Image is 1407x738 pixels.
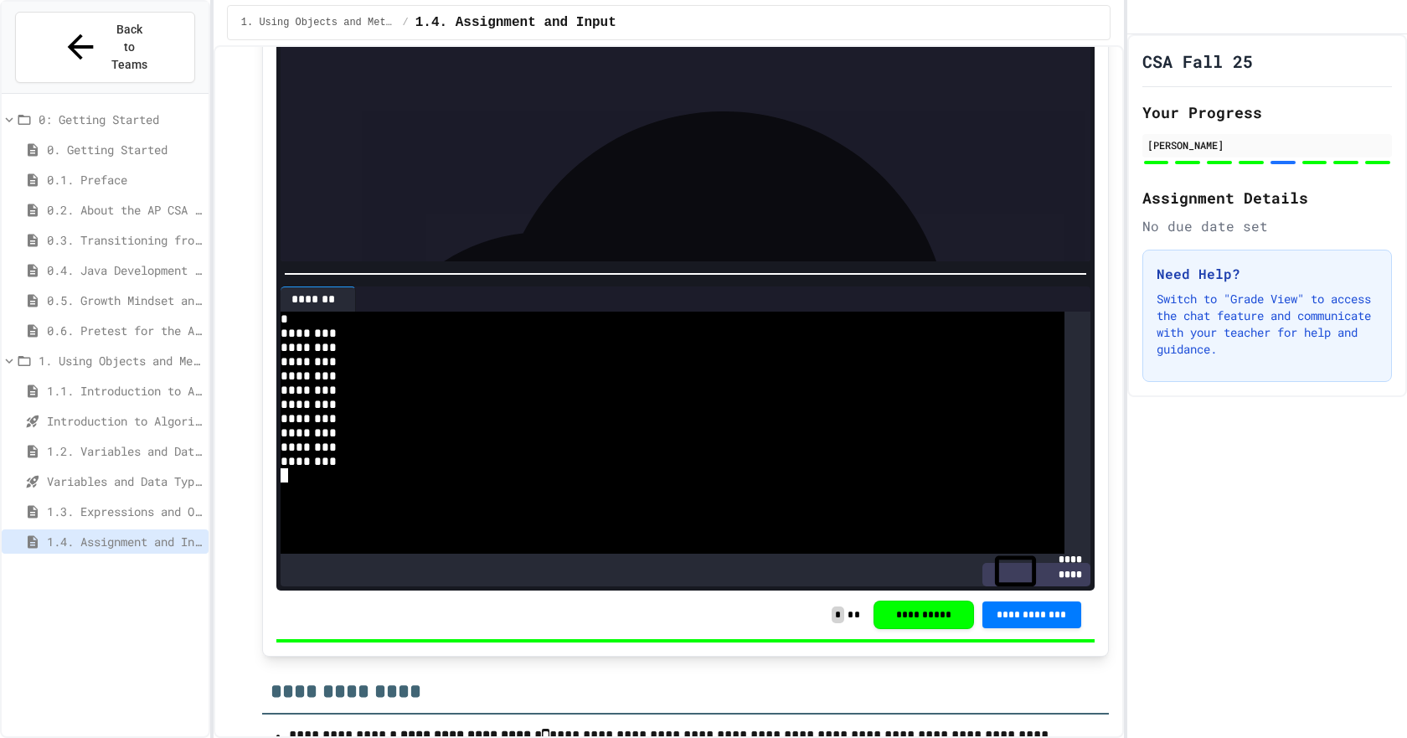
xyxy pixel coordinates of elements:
[47,292,202,309] span: 0.5. Growth Mindset and Pair Programming
[47,141,202,158] span: 0. Getting Started
[1157,264,1378,284] h3: Need Help?
[47,503,202,520] span: 1.3. Expressions and Output [New]
[47,171,202,188] span: 0.1. Preface
[47,261,202,279] span: 0.4. Java Development Environments
[15,12,195,83] button: Back to Teams
[110,21,149,74] span: Back to Teams
[47,322,202,339] span: 0.6. Pretest for the AP CSA Exam
[1142,186,1392,209] h2: Assignment Details
[47,533,202,550] span: 1.4. Assignment and Input
[47,231,202,249] span: 0.3. Transitioning from AP CSP to AP CSA
[1142,49,1253,73] h1: CSA Fall 25
[403,16,409,29] span: /
[415,13,616,33] span: 1.4. Assignment and Input
[39,111,202,128] span: 0: Getting Started
[47,472,202,490] span: Variables and Data Types - Quiz
[47,412,202,430] span: Introduction to Algorithms, Programming, and Compilers
[1142,216,1392,236] div: No due date set
[1142,101,1392,124] h2: Your Progress
[39,352,202,369] span: 1. Using Objects and Methods
[47,382,202,400] span: 1.1. Introduction to Algorithms, Programming, and Compilers
[47,201,202,219] span: 0.2. About the AP CSA Exam
[1147,137,1387,152] div: [PERSON_NAME]
[47,442,202,460] span: 1.2. Variables and Data Types
[1157,291,1378,358] p: Switch to "Grade View" to access the chat feature and communicate with your teacher for help and ...
[241,16,396,29] span: 1. Using Objects and Methods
